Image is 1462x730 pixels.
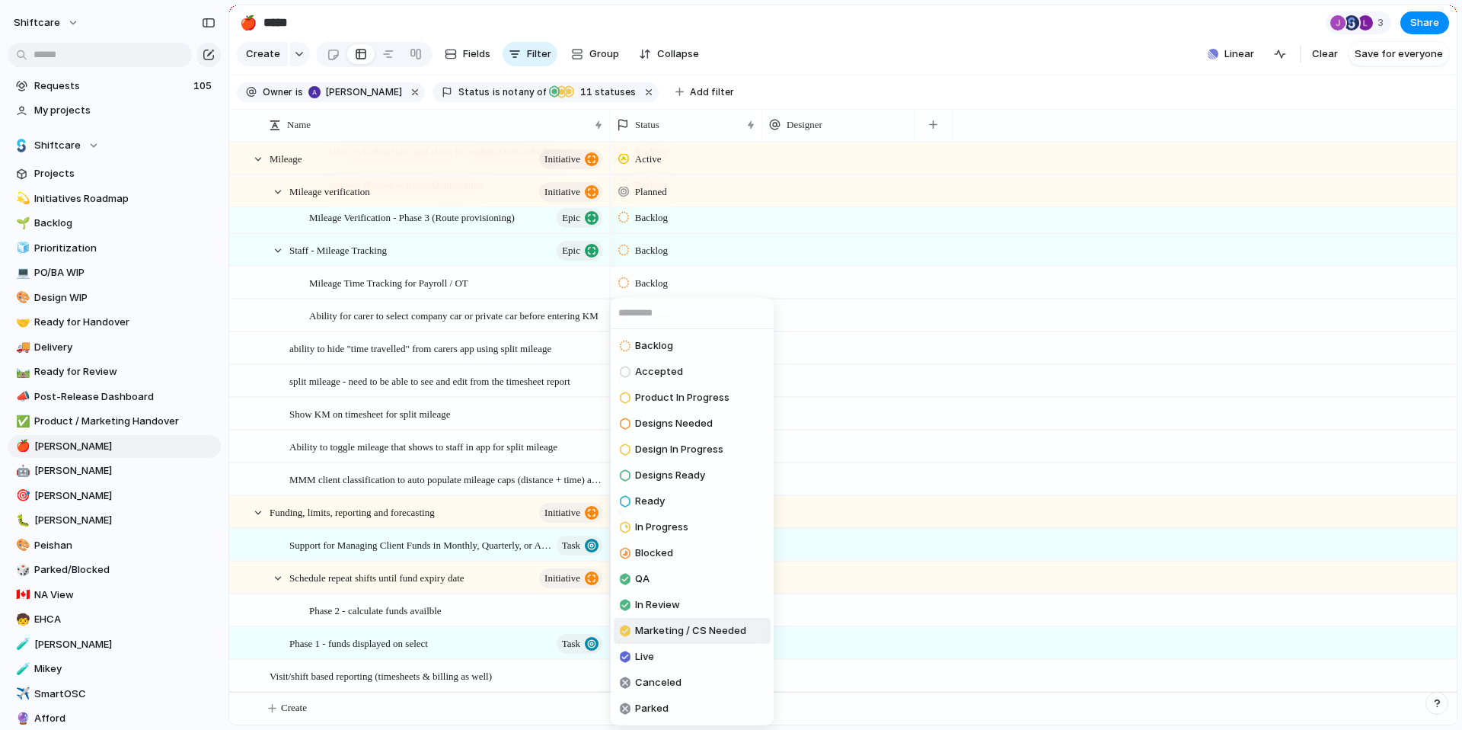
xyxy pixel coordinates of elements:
[635,468,705,483] span: Designs Ready
[635,442,723,457] span: Design In Progress
[635,597,680,613] span: In Review
[635,623,746,639] span: Marketing / CS Needed
[635,546,673,561] span: Blocked
[635,675,682,690] span: Canceled
[635,494,665,509] span: Ready
[635,416,713,431] span: Designs Needed
[635,649,654,664] span: Live
[635,364,683,379] span: Accepted
[635,390,729,405] span: Product In Progress
[635,701,669,716] span: Parked
[635,572,650,587] span: QA
[635,520,688,535] span: In Progress
[635,338,673,354] span: Backlog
